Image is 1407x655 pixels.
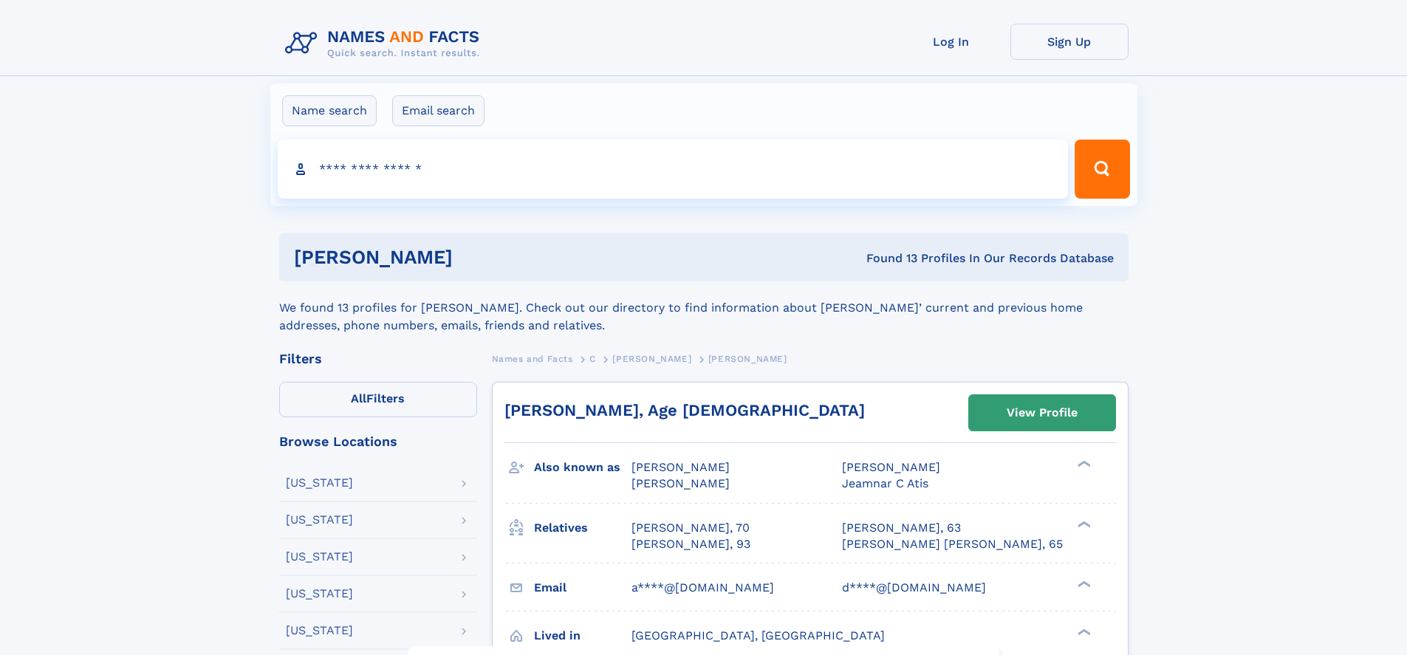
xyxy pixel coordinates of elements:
a: View Profile [969,395,1115,431]
div: ❯ [1074,579,1092,589]
span: All [351,391,366,405]
span: [PERSON_NAME] [842,460,940,474]
div: View Profile [1007,396,1078,430]
h3: Also known as [534,455,631,480]
div: ❯ [1074,519,1092,529]
div: [US_STATE] [286,588,353,600]
div: ❯ [1074,459,1092,469]
input: search input [278,140,1069,199]
div: [US_STATE] [286,625,353,637]
a: [PERSON_NAME], 93 [631,536,750,552]
div: [US_STATE] [286,514,353,526]
div: [US_STATE] [286,477,353,489]
a: C [589,349,596,368]
div: [US_STATE] [286,551,353,563]
a: Names and Facts [492,349,573,368]
h1: [PERSON_NAME] [294,248,660,267]
button: Search Button [1075,140,1129,199]
h3: Email [534,575,631,600]
div: ❯ [1074,627,1092,637]
a: [PERSON_NAME], Age [DEMOGRAPHIC_DATA] [504,401,865,419]
span: [PERSON_NAME] [708,354,787,364]
span: [PERSON_NAME] [612,354,691,364]
img: Logo Names and Facts [279,24,492,64]
span: [PERSON_NAME] [631,460,730,474]
div: We found 13 profiles for [PERSON_NAME]. Check out our directory to find information about [PERSON... [279,281,1129,335]
span: [PERSON_NAME] [631,476,730,490]
a: Sign Up [1010,24,1129,60]
div: Browse Locations [279,435,477,448]
label: Filters [279,382,477,417]
span: Jeamnar C Atis [842,476,928,490]
h3: Relatives [534,515,631,541]
a: [PERSON_NAME] [PERSON_NAME], 65 [842,536,1063,552]
label: Name search [282,95,377,126]
a: Log In [892,24,1010,60]
div: Filters [279,352,477,366]
span: C [589,354,596,364]
a: [PERSON_NAME], 63 [842,520,961,536]
h3: Lived in [534,623,631,648]
div: Found 13 Profiles In Our Records Database [660,250,1114,267]
a: [PERSON_NAME] [612,349,691,368]
span: [GEOGRAPHIC_DATA], [GEOGRAPHIC_DATA] [631,628,885,642]
a: [PERSON_NAME], 70 [631,520,750,536]
label: Email search [392,95,485,126]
